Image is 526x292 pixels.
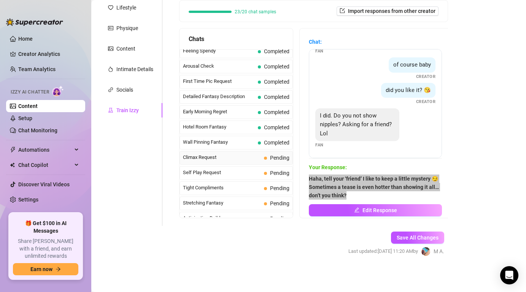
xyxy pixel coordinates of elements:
[264,124,289,130] span: Completed
[18,115,32,121] a: Setup
[56,267,61,272] span: arrow-right
[309,39,322,45] strong: Chat:
[108,25,113,31] span: idcard
[264,140,289,146] span: Completed
[270,185,289,191] span: Pending
[421,247,430,256] img: M A
[189,34,204,44] span: Chats
[10,162,15,168] img: Chat Copilot
[348,248,418,255] span: Last updated: [DATE] 11:20 AM by
[18,159,72,171] span: Chat Copilot
[264,48,289,54] span: Completed
[183,184,261,192] span: Tight Compliments
[264,79,289,85] span: Completed
[391,232,444,244] button: Save All Changes
[18,127,57,133] a: Chat Monitoring
[108,67,113,72] span: fire
[183,93,255,100] span: Detailed Fantasy Description
[235,10,276,14] span: 23/20 chat samples
[116,65,153,73] div: Intimate Details
[30,266,52,272] span: Earn now
[183,123,255,131] span: Hotel Room Fantasy
[18,144,72,156] span: Automations
[10,147,16,153] span: thunderbolt
[6,18,63,26] img: logo-BBDzfeDw.svg
[320,112,392,137] span: I did. Do you not show nipples? Asking for a friend? Lol
[116,44,135,53] div: Content
[416,73,436,80] span: Creator
[270,170,289,176] span: Pending
[183,214,261,222] span: Anticipation Buildup
[18,181,70,187] a: Discover Viral Videos
[270,155,289,161] span: Pending
[13,220,78,235] span: 🎁 Get $100 in AI Messages
[416,98,436,105] span: Creator
[183,62,255,70] span: Arousal Check
[116,24,138,32] div: Physique
[18,48,79,60] a: Creator Analytics
[393,61,431,68] span: of course baby
[362,207,397,213] span: Edit Response
[309,176,439,198] strong: Haha, tell your ‘friend’ I like to keep a little mystery 😏 Sometimes a tease is even hotter than ...
[13,263,78,275] button: Earn nowarrow-right
[116,106,139,114] div: Train Izzy
[270,216,289,222] span: Pending
[315,48,324,54] span: Fan
[116,3,136,12] div: Lifestyle
[183,199,261,207] span: Stretching Fantasy
[108,46,113,51] span: picture
[108,5,113,10] span: heart
[183,138,255,146] span: Wall Pinning Fantasy
[340,8,345,13] span: import
[183,169,261,176] span: Self Play Request
[108,108,113,113] span: experiment
[183,47,255,55] span: Feeling Spendy
[264,109,289,115] span: Completed
[183,108,255,116] span: Early Morning Regret
[11,89,49,96] span: Izzy AI Chatter
[264,63,289,70] span: Completed
[500,266,518,284] div: Open Intercom Messenger
[397,235,439,241] span: Save All Changes
[309,164,347,170] strong: Your Response:
[13,238,78,260] span: Share [PERSON_NAME] with a friend, and earn unlimited rewards
[337,6,439,16] button: Import responses from other creator
[108,87,113,92] span: link
[386,87,431,94] span: did you like it? 😘
[348,8,435,14] span: Import responses from other creator
[18,36,33,42] a: Home
[18,103,38,109] a: Content
[18,197,38,203] a: Settings
[264,94,289,100] span: Completed
[183,78,255,85] span: First Time Pic Request
[434,247,444,255] span: M A.
[116,86,133,94] div: Socials
[354,207,359,213] span: edit
[315,142,324,148] span: Fan
[309,204,442,216] button: Edit Response
[183,154,261,161] span: Climax Request
[270,200,289,206] span: Pending
[52,86,64,97] img: AI Chatter
[18,66,56,72] a: Team Analytics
